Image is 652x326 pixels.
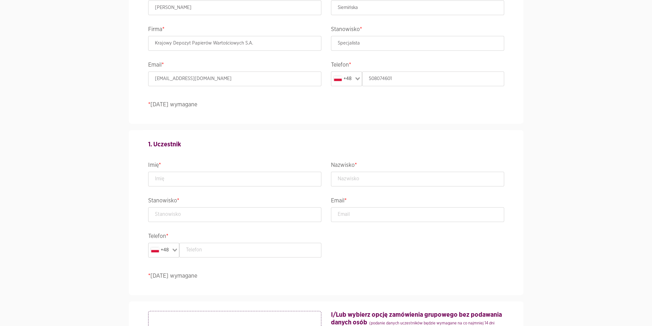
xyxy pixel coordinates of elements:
input: Email [331,207,504,222]
img: pl.svg [334,76,342,81]
p: [DATE] wymagane [148,101,504,109]
input: Telefon [179,243,321,257]
div: Search for option [331,71,362,86]
div: +48 [150,244,171,256]
legend: Email [331,196,504,207]
legend: Imię [148,160,321,172]
legend: Telefon [148,232,321,243]
strong: 1. Uczestnik [148,141,181,148]
input: Email [148,71,321,86]
input: Nazwisko [331,0,504,15]
legend: Telefon [331,60,504,71]
input: Stanowisko [148,207,321,222]
div: Search for option [148,243,180,257]
legend: Email [148,60,321,71]
input: Firma [148,36,321,51]
legend: Firma [148,25,321,36]
input: Stanowisko [331,36,504,51]
input: Imię [148,0,321,15]
legend: Nazwisko [331,160,504,172]
legend: Stanowisko [148,196,321,207]
legend: Stanowisko [331,25,504,36]
div: +48 [333,73,353,85]
input: Telefon [362,71,504,86]
img: pl.svg [151,248,159,252]
input: Imię [148,172,321,186]
p: [DATE] wymagane [148,272,504,281]
input: Nazwisko [331,172,504,186]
